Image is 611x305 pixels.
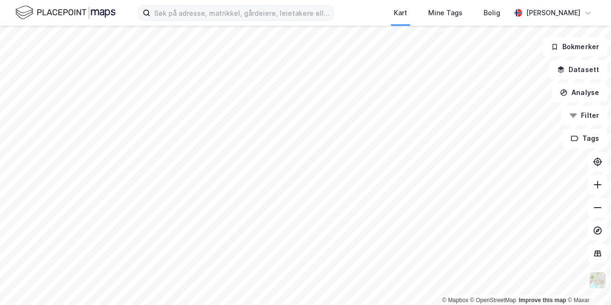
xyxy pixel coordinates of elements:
[549,60,607,79] button: Datasett
[428,7,463,19] div: Mine Tags
[563,259,611,305] iframe: Chat Widget
[519,297,566,304] a: Improve this map
[563,129,607,148] button: Tags
[552,83,607,102] button: Analyse
[442,297,468,304] a: Mapbox
[470,297,516,304] a: OpenStreetMap
[561,106,607,125] button: Filter
[15,4,116,21] img: logo.f888ab2527a4732fd821a326f86c7f29.svg
[394,7,407,19] div: Kart
[484,7,500,19] div: Bolig
[563,259,611,305] div: Kontrollprogram for chat
[150,6,333,20] input: Søk på adresse, matrikkel, gårdeiere, leietakere eller personer
[526,7,580,19] div: [PERSON_NAME]
[543,37,607,56] button: Bokmerker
